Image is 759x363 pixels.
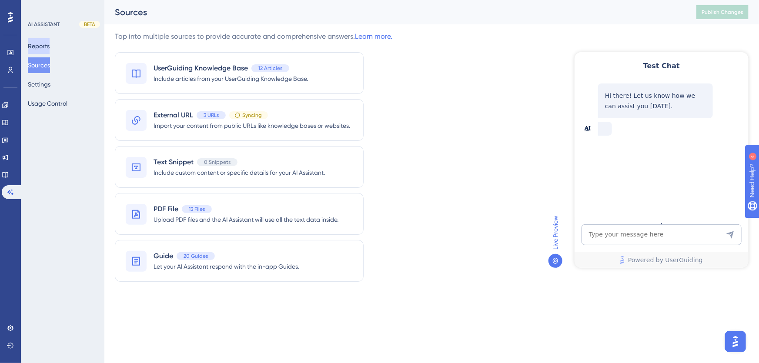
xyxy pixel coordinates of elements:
[60,4,63,11] div: 4
[696,5,749,19] button: Publish Changes
[184,253,208,260] span: 20 Guides
[28,57,50,73] button: Sources
[115,6,675,18] div: Sources
[550,216,561,250] span: Live Preview
[189,206,205,213] span: 13 Files
[575,52,749,268] iframe: UserGuiding AI Assistant
[79,21,100,28] div: BETA
[28,77,50,92] button: Settings
[204,159,231,166] span: 0 Snippets
[154,73,308,84] span: Include articles from your UserGuiding Knowledge Base.
[115,31,392,42] div: Tap into multiple sources to provide accurate and comprehensive answers.
[28,38,50,54] button: Reports
[154,63,248,73] span: UserGuiding Knowledge Base
[28,21,60,28] div: AI ASSISTANT
[154,214,338,225] span: Upload PDF files and the AI Assistant will use all the text data inside.
[154,120,350,131] span: Import your content from public URLs like knowledge bases or websites.
[154,251,173,261] span: Guide
[204,112,219,119] span: 3 URLs
[154,110,193,120] span: External URL
[258,65,282,72] span: 12 Articles
[154,261,299,272] span: Let your AI Assistant respond with the in-app Guides.
[355,32,392,40] a: Learn more.
[154,157,194,167] span: Text Snippet
[28,96,67,111] button: Usage Control
[722,329,749,355] iframe: UserGuiding AI Assistant Launcher
[242,112,262,119] span: Syncing
[154,204,178,214] span: PDF File
[20,2,54,13] span: Need Help?
[702,9,743,16] span: Publish Changes
[154,167,325,178] span: Include custom content or specific details for your AI Assistant.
